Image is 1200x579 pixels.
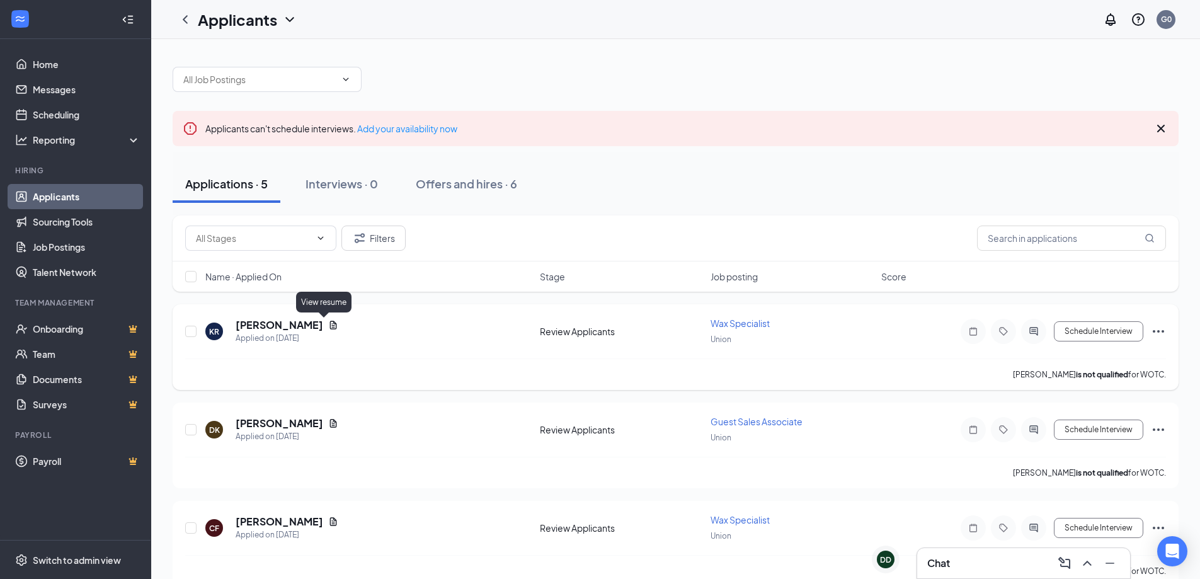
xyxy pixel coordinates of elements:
[15,165,138,176] div: Hiring
[1102,556,1117,571] svg: Minimize
[996,523,1011,533] svg: Tag
[33,234,140,260] a: Job Postings
[1151,324,1166,339] svg: Ellipses
[1013,467,1166,478] p: [PERSON_NAME] for WOTC.
[1054,321,1143,341] button: Schedule Interview
[33,260,140,285] a: Talent Network
[33,316,140,341] a: OnboardingCrown
[15,554,28,566] svg: Settings
[306,176,378,192] div: Interviews · 0
[711,416,803,427] span: Guest Sales Associate
[1054,420,1143,440] button: Schedule Interview
[236,515,323,529] h5: [PERSON_NAME]
[1077,553,1097,573] button: ChevronUp
[1076,370,1128,379] b: is not qualified
[540,325,703,338] div: Review Applicants
[1057,556,1072,571] svg: ComposeMessage
[328,517,338,527] svg: Document
[183,72,336,86] input: All Job Postings
[881,270,906,283] span: Score
[33,209,140,234] a: Sourcing Tools
[178,12,193,27] svg: ChevronLeft
[1013,369,1166,380] p: [PERSON_NAME] for WOTC.
[183,121,198,136] svg: Error
[966,326,981,336] svg: Note
[1157,536,1187,566] div: Open Intercom Messenger
[328,418,338,428] svg: Document
[236,529,338,541] div: Applied on [DATE]
[540,522,703,534] div: Review Applicants
[996,326,1011,336] svg: Tag
[711,531,731,541] span: Union
[236,318,323,332] h5: [PERSON_NAME]
[328,320,338,330] svg: Document
[282,12,297,27] svg: ChevronDown
[1151,422,1166,437] svg: Ellipses
[33,134,141,146] div: Reporting
[1054,518,1143,538] button: Schedule Interview
[1026,326,1041,336] svg: ActiveChat
[977,226,1166,251] input: Search in applications
[1100,553,1120,573] button: Minimize
[14,13,26,25] svg: WorkstreamLogo
[540,423,703,436] div: Review Applicants
[711,433,731,442] span: Union
[316,233,326,243] svg: ChevronDown
[122,13,134,26] svg: Collapse
[966,523,981,533] svg: Note
[1080,556,1095,571] svg: ChevronUp
[1161,14,1172,25] div: G0
[966,425,981,435] svg: Note
[357,123,457,134] a: Add your availability now
[711,514,770,525] span: Wax Specialist
[209,326,219,337] div: KR
[196,231,311,245] input: All Stages
[540,270,565,283] span: Stage
[1151,520,1166,536] svg: Ellipses
[296,292,351,312] div: View resume
[33,367,140,392] a: DocumentsCrown
[205,123,457,134] span: Applicants can't schedule interviews.
[33,184,140,209] a: Applicants
[33,554,121,566] div: Switch to admin view
[1145,233,1155,243] svg: MagnifyingGlass
[33,52,140,77] a: Home
[33,392,140,417] a: SurveysCrown
[927,556,950,570] h3: Chat
[236,416,323,430] h5: [PERSON_NAME]
[205,270,282,283] span: Name · Applied On
[209,523,219,534] div: CF
[236,430,338,443] div: Applied on [DATE]
[416,176,517,192] div: Offers and hires · 6
[15,297,138,308] div: Team Management
[198,9,277,30] h1: Applicants
[1076,468,1128,478] b: is not qualified
[711,335,731,344] span: Union
[711,318,770,329] span: Wax Specialist
[209,425,220,435] div: DK
[880,554,891,565] div: DD
[1026,425,1041,435] svg: ActiveChat
[1054,553,1075,573] button: ComposeMessage
[33,341,140,367] a: TeamCrown
[33,102,140,127] a: Scheduling
[996,425,1011,435] svg: Tag
[15,430,138,440] div: Payroll
[236,332,338,345] div: Applied on [DATE]
[15,134,28,146] svg: Analysis
[1026,523,1041,533] svg: ActiveChat
[341,74,351,84] svg: ChevronDown
[1103,12,1118,27] svg: Notifications
[33,77,140,102] a: Messages
[33,449,140,474] a: PayrollCrown
[1131,12,1146,27] svg: QuestionInfo
[352,231,367,246] svg: Filter
[1153,121,1169,136] svg: Cross
[185,176,268,192] div: Applications · 5
[711,270,758,283] span: Job posting
[341,226,406,251] button: Filter Filters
